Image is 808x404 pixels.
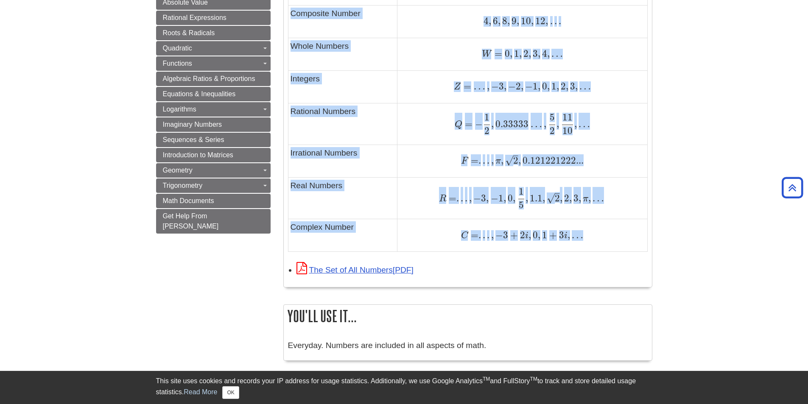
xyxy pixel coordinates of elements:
[500,15,507,27] span: 8
[486,192,489,204] span: ,
[553,15,557,27] span: .
[472,118,483,130] span: −
[156,194,271,208] a: Math Documents
[163,121,222,128] span: Imaginary Numbers
[505,155,513,166] span: √
[507,15,510,27] span: ,
[288,340,648,352] p: Everyday. Numbers are included in all aspects of math.
[504,81,506,92] span: ,
[550,125,555,137] span: 2
[550,111,555,123] span: 5
[513,155,518,166] span: 2
[579,192,581,204] span: ,
[489,155,494,166] span: ,
[489,192,498,204] span: −
[506,81,516,92] span: −
[163,136,224,143] span: Sequences & Series
[518,155,521,166] span: ,
[471,81,485,92] span: …
[478,155,481,166] span: .
[540,229,547,241] span: 1
[528,118,542,130] span: …
[568,229,570,241] span: ,
[494,156,501,166] span: π
[156,72,271,86] a: Algebraic Ratios & Proportions
[485,229,489,241] span: .
[550,48,563,59] span: …
[484,111,489,123] span: 1
[519,186,524,197] span: 1
[163,151,233,159] span: Introduction to Matrices
[550,81,556,92] span: 1
[518,229,525,241] span: 2
[516,81,521,92] span: 2
[533,81,538,92] span: 1
[522,48,528,59] span: 2
[519,199,524,211] span: 5
[538,81,540,92] span: ,
[575,81,578,92] span: ,
[547,81,550,92] span: ,
[489,229,494,241] span: ,
[498,15,500,27] span: ,
[296,265,414,274] a: Link opens in new window
[483,376,490,382] sup: TM
[531,48,538,59] span: 3
[461,156,468,166] span: F
[547,48,550,59] span: ,
[489,15,491,27] span: ,
[581,194,588,203] span: π
[156,178,271,193] a: Trigonometry
[489,81,499,92] span: −
[163,29,215,36] span: Roots & Radicals
[156,41,271,56] a: Quadratic
[156,376,652,399] div: This site uses cookies and records your IP address for usage statistics. Additionally, we use Goo...
[540,81,547,92] span: 0
[288,219,397,252] td: Complex Number
[523,81,533,92] span: −
[156,56,271,71] a: Functions
[508,229,518,241] span: +
[156,87,271,101] a: Equations & Inequalities
[156,102,271,117] a: Logarithms
[547,229,557,241] span: +
[184,388,217,396] a: Read More
[484,125,489,137] span: 2
[498,192,503,204] span: 1
[499,81,504,92] span: 3
[455,120,462,129] span: Q
[156,11,271,25] a: Rational Expressions
[492,48,502,59] span: =
[547,192,555,204] span: √
[562,192,569,204] span: 2
[566,81,568,92] span: ,
[513,150,518,161] span: –
[542,118,546,130] span: ,
[163,167,193,174] span: Geometry
[163,14,226,21] span: Rational Expressions
[572,192,579,204] span: 3
[574,118,577,130] span: ,
[222,386,239,399] button: Close
[485,155,489,166] span: .
[534,15,545,27] span: 12
[163,212,219,230] span: Get Help From [PERSON_NAME]
[510,48,512,59] span: ,
[491,15,498,27] span: 6
[482,50,492,59] span: W
[521,81,523,92] span: ,
[163,75,255,82] span: Algebraic Ratios & Proportions
[570,229,583,241] span: …
[462,118,472,130] span: =
[502,48,510,59] span: 0
[468,229,478,241] span: =
[555,187,560,199] span: –
[517,15,519,27] span: ,
[528,229,531,241] span: ,
[503,229,508,241] span: 3
[163,106,196,113] span: Logarithms
[284,305,652,327] h2: You'll use it...
[512,48,519,59] span: 1
[556,81,559,92] span: ,
[526,192,528,204] span: ,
